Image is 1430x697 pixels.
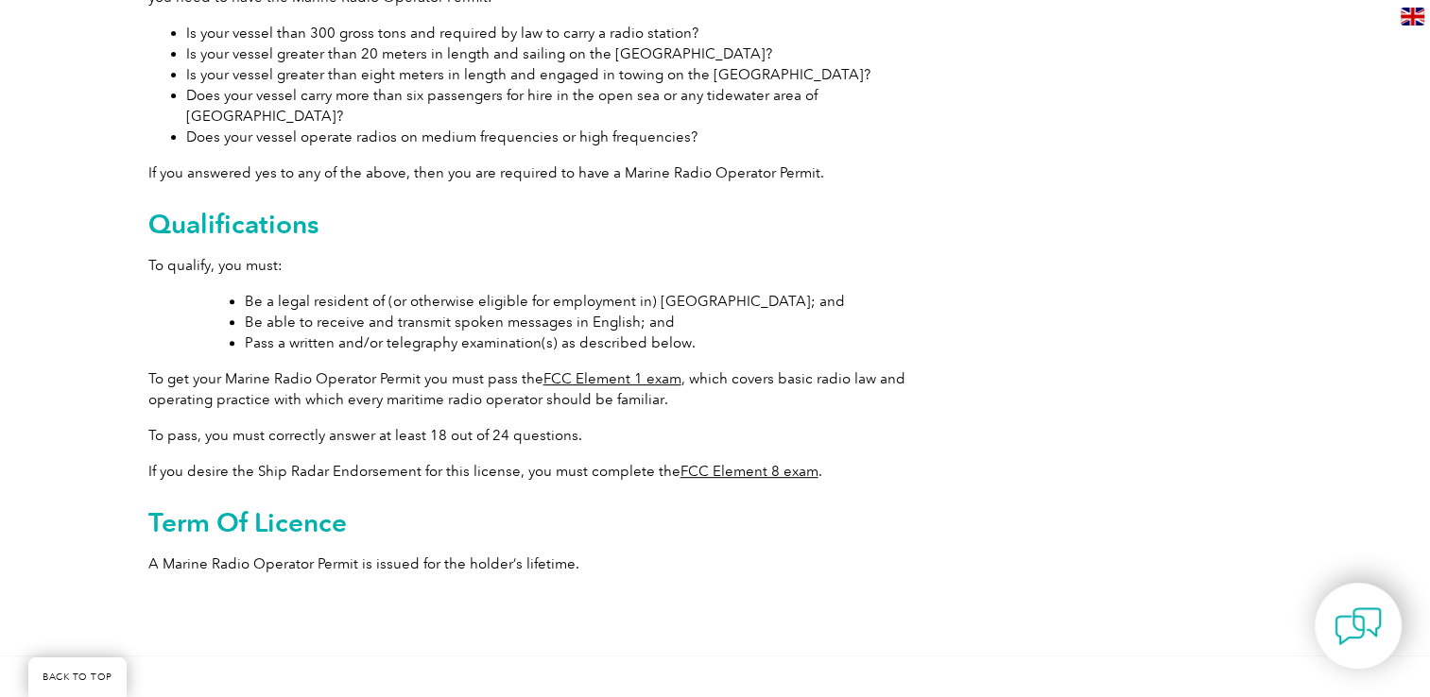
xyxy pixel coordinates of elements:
li: Is your vessel greater than eight meters in length and engaged in towing on the [GEOGRAPHIC_DATA]? [186,64,942,85]
img: en [1401,8,1424,25]
h2: Qualifications [148,209,942,239]
h2: Term Of Licence [148,507,942,537]
li: Be able to receive and transmit spoken messages in English; and [245,312,942,332]
a: FCC Element 8 exam [681,463,818,480]
li: Does your vessel operate radios on medium frequencies or high frequencies? [186,127,942,147]
li: Pass a written and/or telegraphy examination(s) as described below. [245,332,942,353]
p: If you answered yes to any of the above, then you are required to have a Marine Radio Operator Pe... [148,162,942,183]
a: FCC Element 1 exam [543,370,681,387]
li: Is your vessel greater than 20 meters in length and sailing on the [GEOGRAPHIC_DATA]? [186,43,942,64]
li: Is your vessel than 300 gross tons and required by law to carry a radio station? [186,23,942,43]
li: Be a legal resident of (or otherwise eligible for employment in) [GEOGRAPHIC_DATA]; and [245,291,942,312]
p: To get your Marine Radio Operator Permit you must pass the , which covers basic radio law and ope... [148,368,942,410]
p: A Marine Radio Operator Permit is issued for the holder’s lifetime. [148,553,942,574]
p: To qualify, you must: [148,255,942,276]
li: Does your vessel carry more than six passengers for hire in the open sea or any tidewater area of... [186,85,942,127]
a: BACK TO TOP [28,657,127,697]
img: contact-chat.png [1335,603,1382,650]
p: If you desire the Ship Radar Endorsement for this license, you must complete the . [148,461,942,482]
p: To pass, you must correctly answer at least 18 out of 24 questions. [148,425,942,446]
